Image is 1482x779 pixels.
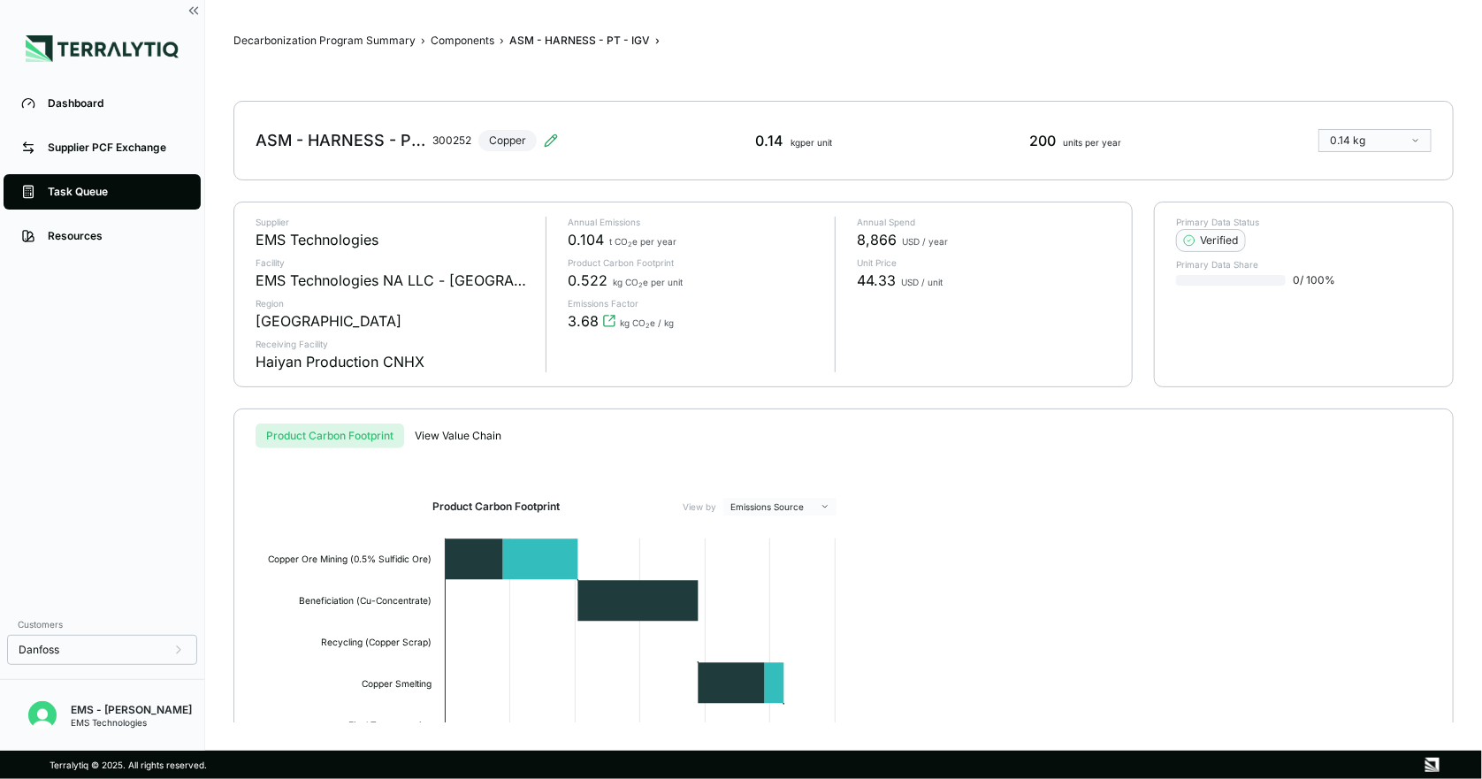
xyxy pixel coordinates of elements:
p: Unit Price [857,257,1111,268]
button: Product Carbon Footprint [256,424,404,448]
img: Logo [26,35,179,62]
span: Danfoss [19,643,59,657]
div: Components [431,34,494,48]
div: EMS Technologies [71,717,192,728]
button: Emissions Source [723,498,836,516]
div: EMS Technologies NA LLC - [GEOGRAPHIC_DATA] [256,270,531,291]
p: Primary Data Status [1176,217,1432,227]
sub: 2 [646,322,650,330]
text: Copper Ore Mining (0.5% Sulfidic Ore) [268,554,432,565]
button: View Value Chain [404,424,512,448]
span: 0 / 100 % [1293,273,1335,287]
span: 8,866 [857,229,897,250]
span: USD / unit [901,277,943,287]
p: Emissions Factor [568,298,821,309]
div: 200 [1029,130,1121,151]
p: Annual Spend [857,217,1111,227]
button: 0.14 kg [1318,129,1432,152]
p: Product Carbon Footprint [568,257,821,268]
div: Resources [48,229,183,243]
span: kg CO e per unit [613,277,683,287]
div: Customers [7,614,197,635]
div: EMS Technologies [256,229,378,250]
span: 3.68 [568,310,599,332]
p: Primary Data Share [1176,259,1432,270]
p: Receiving Facility [256,339,531,349]
div: s [256,424,1432,448]
div: Haiyan Production CNHX [256,351,424,372]
text: Beneficiation (Cu-Concentrate) [299,595,432,606]
span: 0.104 [568,229,604,250]
label: View by [683,501,716,512]
text: Recycling (Copper Scrap) [321,637,432,648]
span: kg per unit [791,137,832,148]
button: Verified [1176,229,1246,252]
div: ASM - HARNESS - PT - IGV [509,34,650,48]
div: Task Queue [48,185,183,199]
div: Dashboard [48,96,183,111]
span: 0.522 [568,270,607,291]
span: t CO e per year [609,236,676,247]
svg: View audit trail [602,314,616,328]
button: Decarbonization Program Summary [233,34,416,48]
span: › [421,34,425,48]
div: 0.14 [755,130,832,151]
span: kg CO e / kg [620,317,674,328]
span: units per year [1063,137,1121,148]
span: › [500,34,504,48]
div: Verified [1184,233,1238,248]
div: ASM - HARNESS - PT - IGV [256,130,425,151]
div: 300252 [432,134,471,148]
div: EMS - [PERSON_NAME] [71,703,192,717]
p: Supplier [256,217,531,227]
img: EMS - Louis Chen [28,701,57,729]
text: Copper Smelting [362,678,432,690]
p: Facility [256,257,531,268]
div: [GEOGRAPHIC_DATA] [256,310,401,332]
sub: 2 [628,241,632,248]
span: 44.33 [857,270,896,291]
text: Final Transportation [348,720,432,731]
p: Region [256,298,531,309]
button: Open user button [21,694,64,737]
p: Annual Emissions [568,217,821,227]
h2: Product Carbon Footprint [432,500,560,514]
sub: 2 [638,281,643,289]
span: › [655,34,660,48]
div: Supplier PCF Exchange [48,141,183,155]
span: USD / year [902,236,948,247]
